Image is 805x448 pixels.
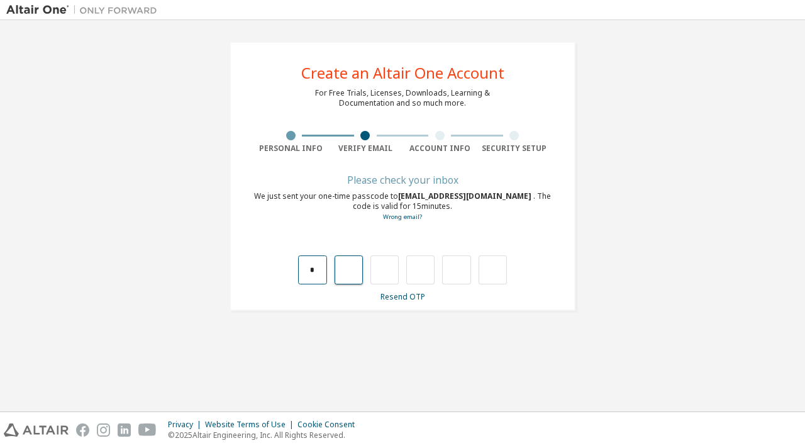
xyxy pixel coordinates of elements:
div: Verify Email [328,143,403,154]
p: © 2025 Altair Engineering, Inc. All Rights Reserved. [168,430,362,440]
div: Personal Info [253,143,328,154]
img: linkedin.svg [118,423,131,437]
span: [EMAIL_ADDRESS][DOMAIN_NAME] [398,191,533,201]
div: Account Info [402,143,477,154]
div: Create an Altair One Account [301,65,504,81]
div: Privacy [168,420,205,430]
a: Resend OTP [380,291,425,302]
img: youtube.svg [138,423,157,437]
a: Go back to the registration form [383,213,422,221]
img: facebook.svg [76,423,89,437]
img: instagram.svg [97,423,110,437]
div: Website Terms of Use [205,420,297,430]
div: We just sent your one-time passcode to . The code is valid for 15 minutes. [253,191,552,222]
div: Cookie Consent [297,420,362,430]
img: altair_logo.svg [4,423,69,437]
div: For Free Trials, Licenses, Downloads, Learning & Documentation and so much more. [315,88,490,108]
div: Please check your inbox [253,176,552,184]
img: Altair One [6,4,164,16]
div: Security Setup [477,143,552,154]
